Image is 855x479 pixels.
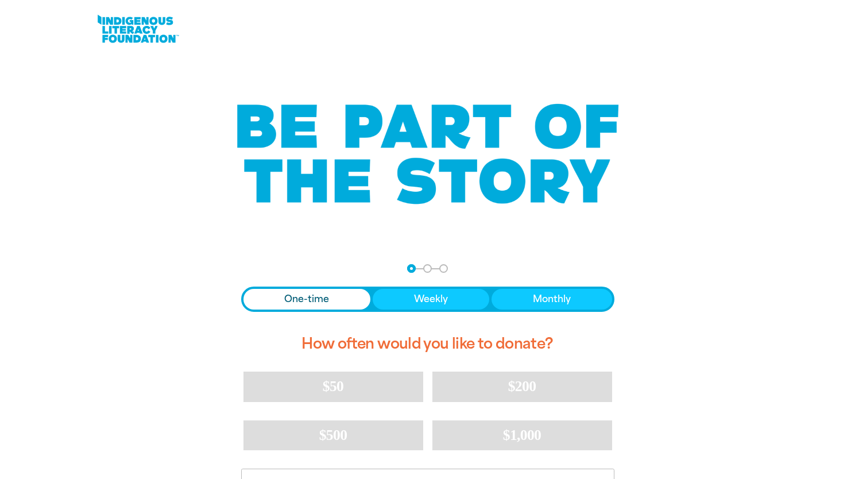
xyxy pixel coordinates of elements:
button: Weekly [373,289,489,310]
button: $50 [243,372,423,401]
span: Monthly [533,292,571,306]
button: Navigate to step 1 of 3 to enter your donation amount [407,264,416,273]
button: $500 [243,420,423,450]
span: Weekly [414,292,448,306]
button: Navigate to step 3 of 3 to enter your payment details [439,264,448,273]
span: One-time [284,292,329,306]
button: $1,000 [432,420,612,450]
div: Donation frequency [241,287,614,312]
button: One-time [243,289,371,310]
button: $200 [432,372,612,401]
button: Monthly [492,289,612,310]
span: $500 [319,427,347,443]
img: Be part of the story [227,81,629,227]
button: Navigate to step 2 of 3 to enter your details [423,264,432,273]
h2: How often would you like to donate? [241,326,614,362]
span: $50 [323,378,343,395]
span: $1,000 [503,427,541,443]
span: $200 [508,378,536,395]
